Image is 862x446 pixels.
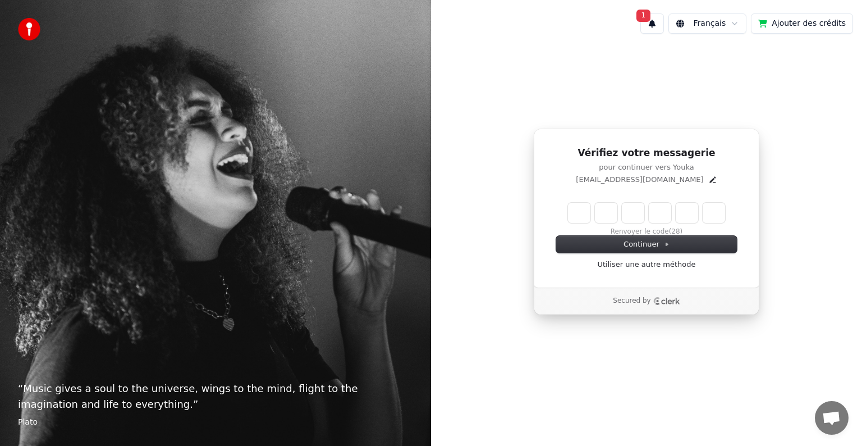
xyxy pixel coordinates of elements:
p: [EMAIL_ADDRESS][DOMAIN_NAME] [576,175,703,185]
input: Enter verification code [568,203,725,223]
p: pour continuer vers Youka [556,162,737,172]
a: Utiliser une autre méthode [598,260,696,270]
span: Continuer [623,239,670,249]
button: Ajouter des crédits [751,13,853,34]
button: 1 [640,13,664,34]
img: youka [18,18,40,40]
button: Continuer [556,236,737,253]
span: 1 [636,10,651,22]
button: Edit [708,175,717,184]
div: Ouvrir le chat [815,401,849,435]
h1: Vérifiez votre messagerie [556,147,737,160]
p: Secured by [613,297,650,306]
footer: Plato [18,417,413,428]
p: “ Music gives a soul to the universe, wings to the mind, flight to the imagination and life to ev... [18,381,413,412]
a: Clerk logo [653,297,680,305]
